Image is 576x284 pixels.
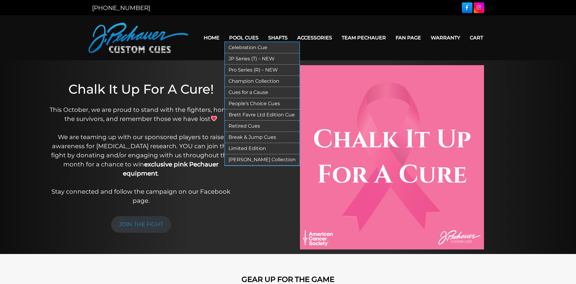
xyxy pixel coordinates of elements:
[111,216,171,233] a: JOIN THE FIGHT
[225,98,299,109] a: People’s Choice Cues
[225,121,299,132] a: Retired Cues
[46,105,236,205] p: This October, we are proud to stand with the fighters, honor the survivors, and remember those we...
[465,30,488,45] a: Cart
[225,154,299,165] a: [PERSON_NAME] Collection
[225,87,299,98] a: Cues for a Cause
[292,30,337,45] a: Accessories
[211,115,217,122] img: 💗
[263,30,292,45] a: Shafts
[242,275,334,284] strong: GEAR UP FOR THE GAME
[123,161,219,177] strong: exclusive pink Pechauer equipment
[391,30,426,45] a: Fan Page
[225,42,299,53] a: Celebration Cue
[337,30,391,45] a: Team Pechauer
[225,65,299,76] a: Pro Series (R) – NEW
[225,109,299,121] a: Brett Favre Ltd Edition Cue
[199,30,224,45] a: Home
[46,82,236,97] h1: Chalk It Up For A Cure!
[225,132,299,143] a: Break & Jump Cues
[426,30,465,45] a: Warranty
[224,30,263,45] a: Pool Cues
[225,76,299,87] a: Champion Collection
[225,53,299,65] a: JP Series (T) – NEW
[225,143,299,154] a: Limited Edition
[88,23,188,53] img: Pechauer Custom Cues
[92,4,150,12] a: [PHONE_NUMBER]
